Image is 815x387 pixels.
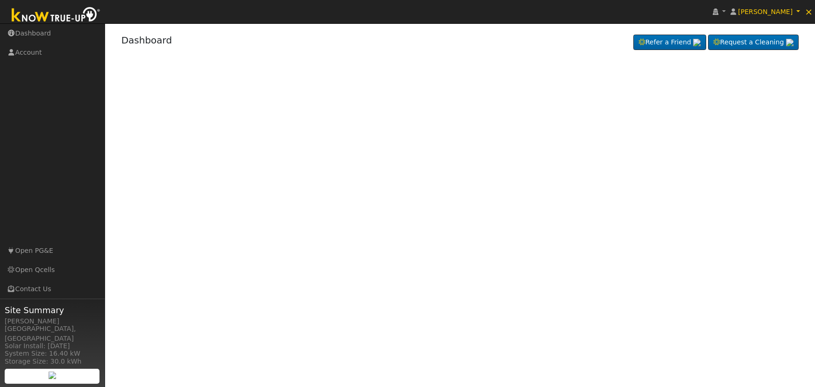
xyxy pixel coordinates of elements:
[5,304,100,316] span: Site Summary
[708,35,799,50] a: Request a Cleaning
[5,349,100,358] div: System Size: 16.40 kW
[5,316,100,326] div: [PERSON_NAME]
[693,39,701,46] img: retrieve
[805,6,813,17] span: ×
[5,357,100,366] div: Storage Size: 30.0 kWh
[121,35,172,46] a: Dashboard
[5,341,100,351] div: Solar Install: [DATE]
[738,8,793,15] span: [PERSON_NAME]
[49,372,56,379] img: retrieve
[7,5,105,26] img: Know True-Up
[5,324,100,344] div: [GEOGRAPHIC_DATA], [GEOGRAPHIC_DATA]
[633,35,706,50] a: Refer a Friend
[786,39,794,46] img: retrieve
